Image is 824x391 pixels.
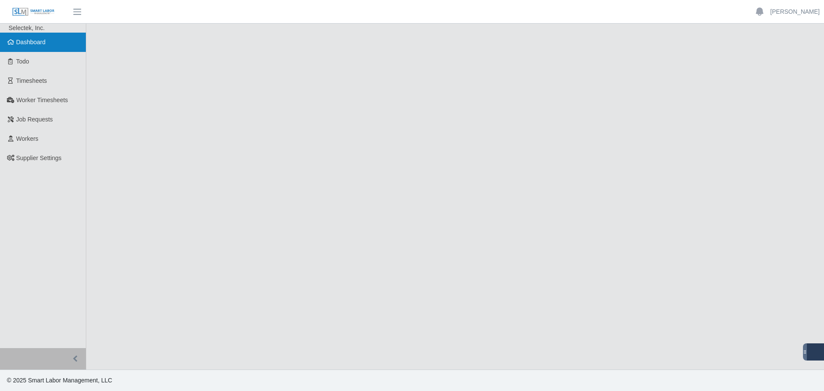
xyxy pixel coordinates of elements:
[16,97,68,103] span: Worker Timesheets
[16,135,39,142] span: Workers
[16,58,29,65] span: Todo
[16,77,47,84] span: Timesheets
[9,24,45,31] span: Selectek, Inc.
[12,7,55,17] img: SLM Logo
[7,377,112,384] span: © 2025 Smart Labor Management, LLC
[770,7,820,16] a: [PERSON_NAME]
[16,116,53,123] span: Job Requests
[16,155,62,161] span: Supplier Settings
[16,39,46,45] span: Dashboard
